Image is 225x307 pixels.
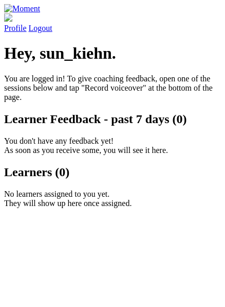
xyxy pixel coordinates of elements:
[4,137,221,155] p: You don't have any feedback yet! As soon as you receive some, you will see it here.
[4,74,221,102] p: You are logged in! To give coaching feedback, open one of the sessions below and tap "Record voic...
[4,13,221,32] a: Profile
[4,13,12,22] img: default_avatar-b4e2223d03051bc43aaaccfb402a43260a3f17acc7fafc1603fdf008d6cba3c9.png
[4,4,40,13] img: Moment
[4,44,221,63] h1: Hey, sun_kiehn.
[4,165,221,179] h2: Learners (0)
[4,112,221,126] h2: Learner Feedback - past 7 days (0)
[29,24,52,32] a: Logout
[4,190,221,208] p: No learners assigned to you yet. They will show up here once assigned.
